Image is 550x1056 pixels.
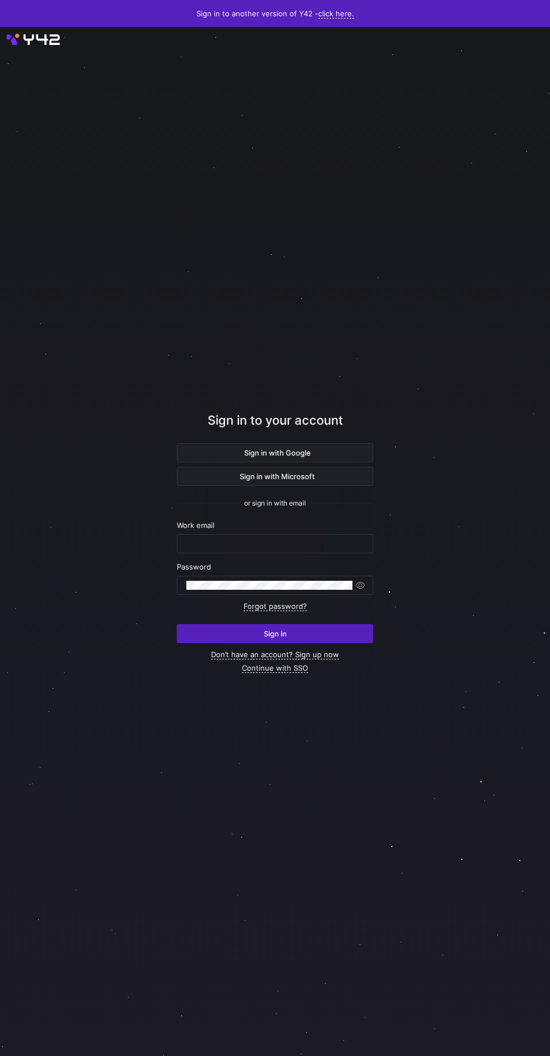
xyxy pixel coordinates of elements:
[211,650,339,659] a: Don’t have an account? Sign up now
[177,521,214,530] span: Work email
[177,443,373,462] button: Sign in with Google
[244,499,306,507] span: or sign in with email
[264,629,287,638] span: Sign in
[235,472,315,481] span: Sign in with Microsoft
[177,411,373,443] div: Sign in to your account
[244,602,307,611] a: Forgot password?
[177,562,211,571] span: Password
[318,9,354,19] a: click here.
[177,467,373,486] button: Sign in with Microsoft
[242,663,308,673] a: Continue with SSO
[177,624,373,643] button: Sign in
[240,448,311,457] span: Sign in with Google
